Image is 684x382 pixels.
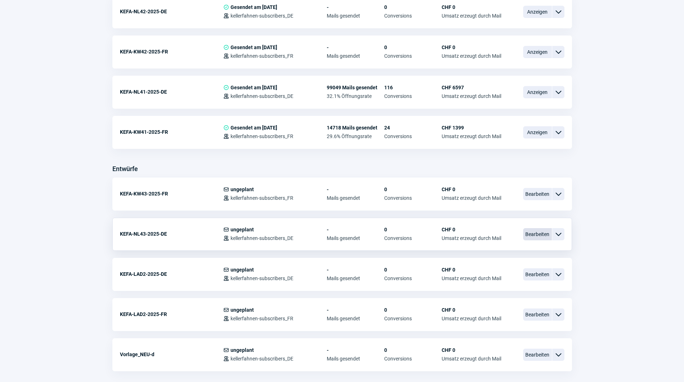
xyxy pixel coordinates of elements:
span: kellerfahnen-subscribers_DE [231,13,293,19]
span: Mails gesendet [327,356,384,362]
span: Conversions [384,235,442,241]
span: Conversions [384,133,442,139]
span: kellerfahnen-subscribers_FR [231,133,293,139]
span: kellerfahnen-subscribers_DE [231,275,293,281]
span: 0 [384,347,442,353]
span: Gesendet am [DATE] [231,85,277,90]
span: kellerfahnen-subscribers_FR [231,53,293,59]
span: - [327,227,384,232]
span: kellerfahnen-subscribers_DE [231,235,293,241]
span: Anzeigen [523,126,552,138]
span: Umsatz erzeugt durch Mail [442,13,501,19]
span: kellerfahnen-subscribers_FR [231,316,293,321]
span: kellerfahnen-subscribers_DE [231,356,293,362]
span: Mails gesendet [327,53,384,59]
span: 0 [384,227,442,232]
span: CHF 1399 [442,125,501,131]
span: Umsatz erzeugt durch Mail [442,133,501,139]
span: 14718 Mails gesendet [327,125,384,131]
div: KEFA-KW42-2025-FR [120,44,223,59]
span: CHF 6597 [442,85,501,90]
span: Bearbeiten [523,268,552,280]
span: Conversions [384,195,442,201]
span: CHF 0 [442,44,501,50]
span: Anzeigen [523,86,552,98]
span: - [327,347,384,353]
span: 24 [384,125,442,131]
span: Umsatz erzeugt durch Mail [442,235,501,241]
span: 0 [384,267,442,273]
span: Bearbeiten [523,228,552,240]
span: Gesendet am [DATE] [231,125,277,131]
span: CHF 0 [442,307,501,313]
span: 29.6% Öffnungsrate [327,133,384,139]
span: CHF 0 [442,187,501,192]
span: 32.1% Öffnungsrate [327,93,384,99]
span: Mails gesendet [327,316,384,321]
span: ungeplant [231,347,254,353]
span: Conversions [384,53,442,59]
span: Conversions [384,13,442,19]
span: Umsatz erzeugt durch Mail [442,356,501,362]
span: Umsatz erzeugt durch Mail [442,316,501,321]
span: Conversions [384,356,442,362]
div: KEFA-NL41-2025-DE [120,85,223,99]
span: kellerfahnen-subscribers_FR [231,195,293,201]
span: 0 [384,44,442,50]
span: Gesendet am [DATE] [231,44,277,50]
span: Gesendet am [DATE] [231,4,277,10]
div: KEFA-NL43-2025-DE [120,227,223,241]
span: ungeplant [231,307,254,313]
span: Umsatz erzeugt durch Mail [442,53,501,59]
span: ungeplant [231,267,254,273]
span: Bearbeiten [523,349,552,361]
span: Conversions [384,316,442,321]
span: CHF 0 [442,4,501,10]
span: Mails gesendet [327,275,384,281]
span: Conversions [384,93,442,99]
span: 116 [384,85,442,90]
span: CHF 0 [442,347,501,353]
span: ungeplant [231,227,254,232]
span: Conversions [384,275,442,281]
div: KEFA-KW41-2025-FR [120,125,223,139]
div: KEFA-LAD2-2025-FR [120,307,223,321]
span: Umsatz erzeugt durch Mail [442,93,501,99]
span: Mails gesendet [327,235,384,241]
span: Mails gesendet [327,195,384,201]
div: KEFA-LAD2-2025-DE [120,267,223,281]
span: Anzeigen [523,6,552,18]
span: 0 [384,4,442,10]
span: Umsatz erzeugt durch Mail [442,275,501,281]
div: KEFA-KW43-2025-FR [120,187,223,201]
span: Bearbeiten [523,308,552,321]
div: Vorlage_NEU-d [120,347,223,362]
span: CHF 0 [442,227,501,232]
span: - [327,307,384,313]
span: - [327,187,384,192]
span: Bearbeiten [523,188,552,200]
span: 0 [384,307,442,313]
span: kellerfahnen-subscribers_DE [231,93,293,99]
span: Mails gesendet [327,13,384,19]
span: - [327,267,384,273]
span: 99049 Mails gesendet [327,85,384,90]
span: CHF 0 [442,267,501,273]
span: - [327,4,384,10]
span: 0 [384,187,442,192]
span: - [327,44,384,50]
h3: Entwürfe [112,163,138,175]
span: Anzeigen [523,46,552,58]
span: ungeplant [231,187,254,192]
span: Umsatz erzeugt durch Mail [442,195,501,201]
div: KEFA-NL42-2025-DE [120,4,223,19]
